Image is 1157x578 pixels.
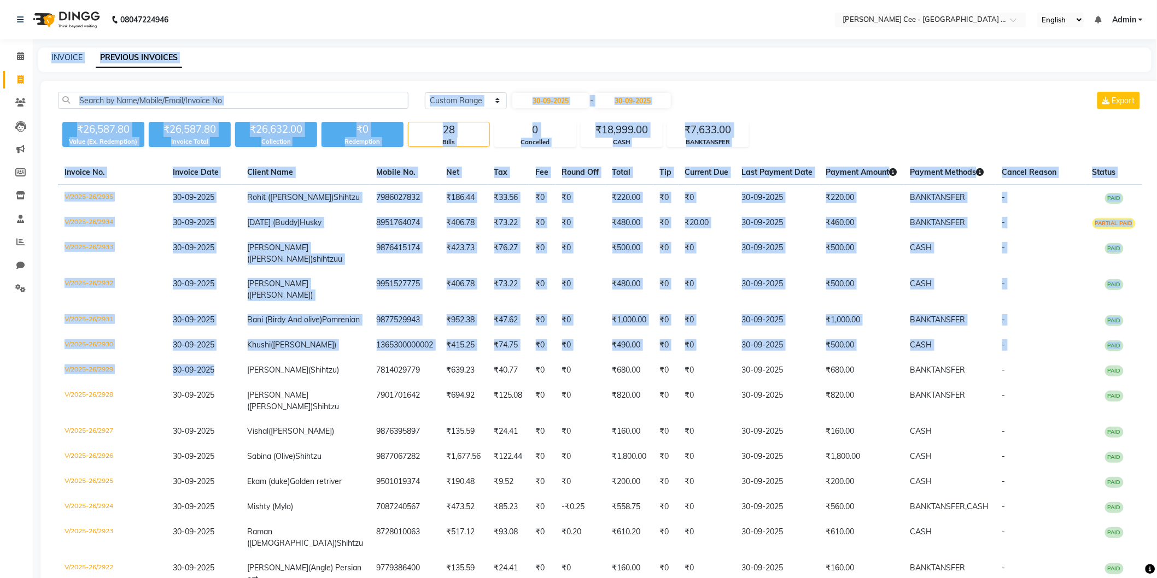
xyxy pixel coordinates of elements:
[910,365,966,375] span: BANKTANSFER
[735,494,820,520] td: 30-09-2025
[606,520,653,556] td: ₹610.20
[322,122,404,137] div: ₹0
[370,185,440,211] td: 7986027832
[820,235,904,272] td: ₹500.00
[58,469,166,494] td: V/2025-26/2925
[735,358,820,383] td: 30-09-2025
[653,235,679,272] td: ₹0
[173,243,214,252] span: 30-09-2025
[65,167,105,177] span: Invoice No.
[173,217,214,227] span: 30-09-2025
[488,210,529,235] td: ₹73.22
[1105,315,1124,326] span: PAID
[653,469,679,494] td: ₹0
[606,358,653,383] td: ₹680.00
[248,502,294,511] span: Mishty (Mylo)
[556,333,606,358] td: ₹0
[679,210,735,235] td: ₹20.00
[820,308,904,333] td: ₹1,000.00
[653,333,679,358] td: ₹0
[1002,527,1006,536] span: -
[488,308,529,333] td: ₹47.62
[370,358,440,383] td: 7814029779
[370,383,440,419] td: 7901701642
[1002,365,1006,375] span: -
[149,122,231,137] div: ₹26,587.80
[1105,365,1124,376] span: PAID
[529,494,556,520] td: ₹0
[653,444,679,469] td: ₹0
[120,4,168,35] b: 08047224946
[556,235,606,272] td: ₹0
[337,538,364,548] span: Shihtzu
[653,520,679,556] td: ₹0
[529,383,556,419] td: ₹0
[668,122,749,138] div: ₹7,633.00
[529,358,556,383] td: ₹0
[1002,476,1006,486] span: -
[735,333,820,358] td: 30-09-2025
[1105,452,1124,463] span: PAID
[679,272,735,308] td: ₹0
[488,333,529,358] td: ₹74.75
[735,308,820,333] td: 30-09-2025
[820,520,904,556] td: ₹610.00
[735,419,820,444] td: 30-09-2025
[173,365,214,375] span: 30-09-2025
[910,315,966,325] span: BANKTANSFER
[606,444,653,469] td: ₹1,800.00
[1112,96,1135,105] span: Export
[529,210,556,235] td: ₹0
[323,315,360,325] span: Pomrenian
[653,419,679,444] td: ₹0
[820,469,904,494] td: ₹200.00
[606,308,653,333] td: ₹1,000.00
[529,333,556,358] td: ₹0
[556,494,606,520] td: -₹0.25
[51,52,83,62] a: INVOICE
[556,185,606,211] td: ₹0
[820,444,904,469] td: ₹1,800.00
[606,210,653,235] td: ₹480.00
[248,451,296,461] span: Sabina (Olive)
[440,235,488,272] td: ₹423.73
[58,92,408,109] input: Search by Name/Mobile/Email/Invoice No
[248,279,309,288] span: [PERSON_NAME]
[440,419,488,444] td: ₹135.59
[910,167,984,177] span: Payment Methods
[735,520,820,556] td: 30-09-2025
[248,167,294,177] span: Client Name
[679,333,735,358] td: ₹0
[248,563,309,573] span: [PERSON_NAME]
[248,340,271,350] span: Khushi
[529,272,556,308] td: ₹0
[334,192,360,202] span: Shihtzu
[173,476,214,486] span: 30-09-2025
[735,235,820,272] td: 30-09-2025
[679,419,735,444] td: ₹0
[440,333,488,358] td: ₹415.25
[1105,477,1124,488] span: PAID
[495,122,576,138] div: 0
[248,217,300,227] span: [DATE] (Buddy)
[562,167,599,177] span: Round Off
[910,563,966,573] span: BANKTANSFER
[322,137,404,146] div: Redemption
[1002,192,1006,202] span: -
[58,272,166,308] td: V/2025-26/2932
[653,383,679,419] td: ₹0
[910,527,932,536] span: CASH
[248,527,337,548] span: Raman ([DEMOGRAPHIC_DATA])
[370,444,440,469] td: 9877067282
[58,358,166,383] td: V/2025-26/2929
[820,272,904,308] td: ₹500.00
[440,272,488,308] td: ₹406.78
[370,469,440,494] td: 9501019374
[370,520,440,556] td: 8728010063
[488,235,529,272] td: ₹76.27
[606,419,653,444] td: ₹160.00
[820,185,904,211] td: ₹220.00
[58,494,166,520] td: V/2025-26/2924
[826,167,897,177] span: Payment Amount
[494,167,508,177] span: Tax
